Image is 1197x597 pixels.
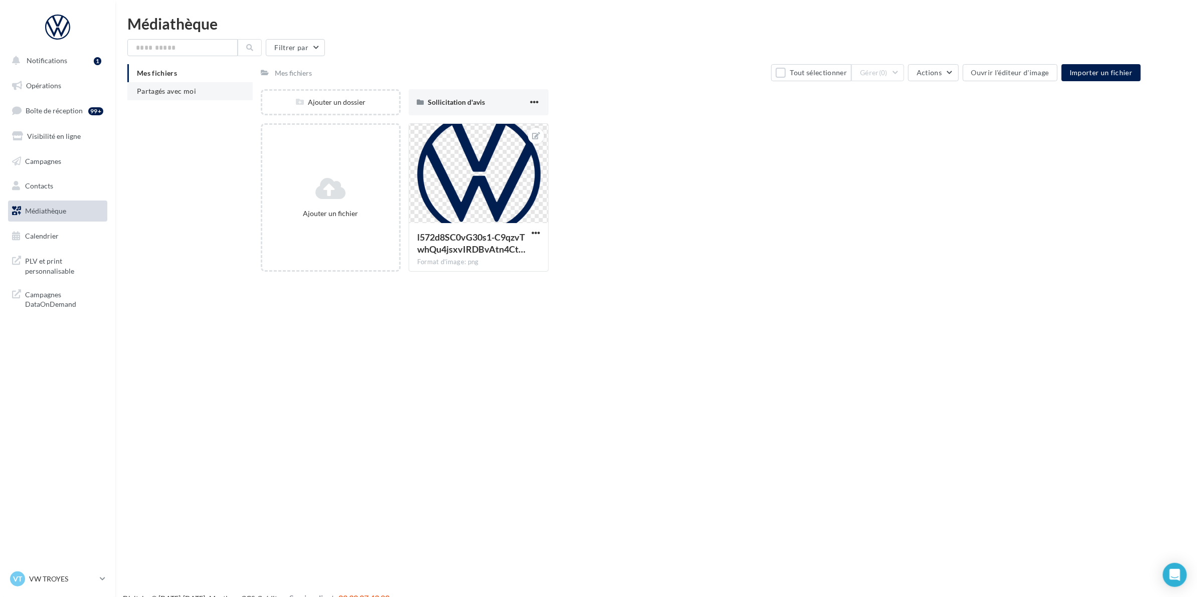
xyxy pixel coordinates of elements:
[25,254,103,276] span: PLV et print personnalisable
[27,56,67,65] span: Notifications
[879,69,888,77] span: (0)
[266,39,325,56] button: Filtrer par
[851,64,904,81] button: Gérer(0)
[25,288,103,309] span: Campagnes DataOnDemand
[137,69,177,77] span: Mes fichiers
[1062,64,1141,81] button: Importer un fichier
[6,75,109,96] a: Opérations
[26,106,83,115] span: Boîte de réception
[417,258,540,267] div: Format d'image: png
[6,226,109,247] a: Calendrier
[963,64,1058,81] button: Ouvrir l'éditeur d'image
[6,50,105,71] button: Notifications 1
[262,97,399,107] div: Ajouter un dossier
[275,68,312,78] div: Mes fichiers
[6,100,109,121] a: Boîte de réception99+
[25,207,66,215] span: Médiathèque
[6,201,109,222] a: Médiathèque
[8,569,107,588] a: VT VW TROYES
[127,16,1185,31] div: Médiathèque
[25,181,53,190] span: Contacts
[6,284,109,313] a: Campagnes DataOnDemand
[13,574,22,584] span: VT
[1163,563,1187,587] div: Open Intercom Messenger
[266,209,395,219] div: Ajouter un fichier
[917,68,942,77] span: Actions
[26,81,61,90] span: Opérations
[25,156,61,165] span: Campagnes
[25,232,59,240] span: Calendrier
[29,574,96,584] p: VW TROYES
[771,64,851,81] button: Tout sélectionner
[6,175,109,196] a: Contacts
[1070,68,1133,77] span: Importer un fichier
[417,232,526,255] span: l572d8SC0vG30s1-C9qzvTwhQu4jsxvIRDBvAtn4CtNu7COKyqB8WTid46BXTqeCKHjWTpYVIBstsQh5oQ=s0
[6,250,109,280] a: PLV et print personnalisable
[428,98,485,106] span: Sollicitation d'avis
[137,87,196,95] span: Partagés avec moi
[908,64,958,81] button: Actions
[6,126,109,147] a: Visibilité en ligne
[27,132,81,140] span: Visibilité en ligne
[94,57,101,65] div: 1
[6,151,109,172] a: Campagnes
[88,107,103,115] div: 99+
